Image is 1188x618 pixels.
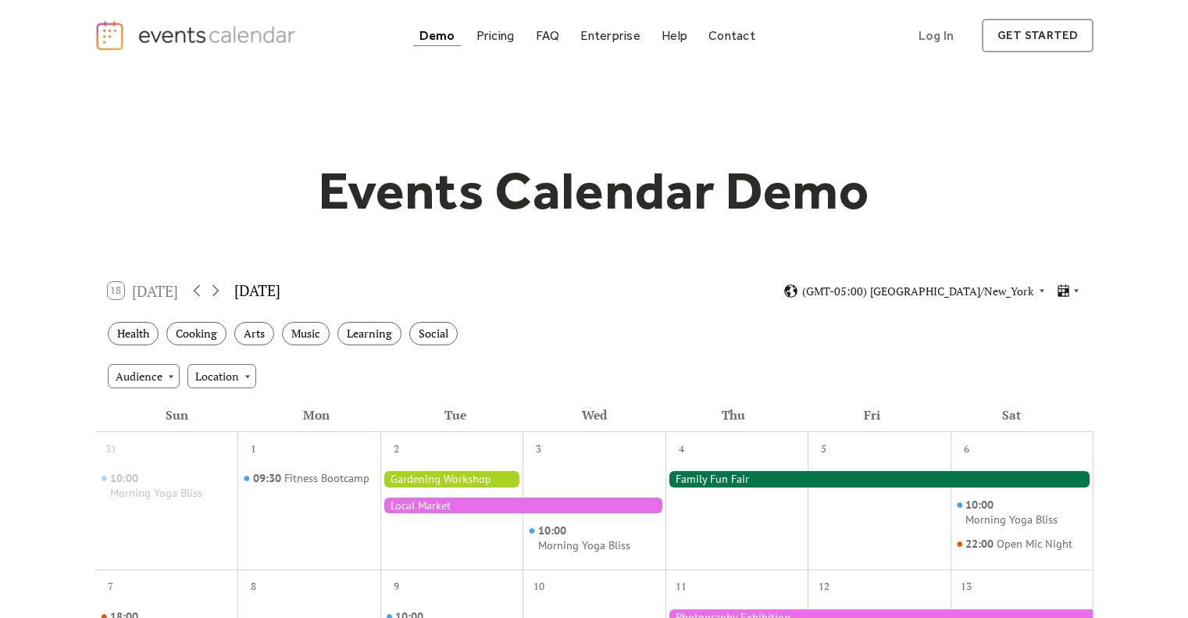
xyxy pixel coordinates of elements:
[903,19,969,52] a: Log In
[662,31,687,40] div: Help
[419,31,455,40] div: Demo
[470,25,521,46] a: Pricing
[476,31,515,40] div: Pricing
[413,25,462,46] a: Demo
[530,25,566,46] a: FAQ
[655,25,694,46] a: Help
[580,31,640,40] div: Enterprise
[536,31,560,40] div: FAQ
[574,25,646,46] a: Enterprise
[702,25,762,46] a: Contact
[294,159,894,223] h1: Events Calendar Demo
[95,20,301,52] a: home
[982,19,1093,52] a: get started
[708,31,755,40] div: Contact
